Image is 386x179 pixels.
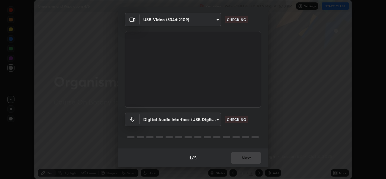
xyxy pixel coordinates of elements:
[140,113,221,126] div: USB Video (534d:2109)
[227,117,246,122] p: CHECKING
[192,155,194,161] h4: /
[140,13,221,26] div: USB Video (534d:2109)
[189,155,191,161] h4: 1
[194,155,197,161] h4: 5
[227,17,246,22] p: CHECKING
